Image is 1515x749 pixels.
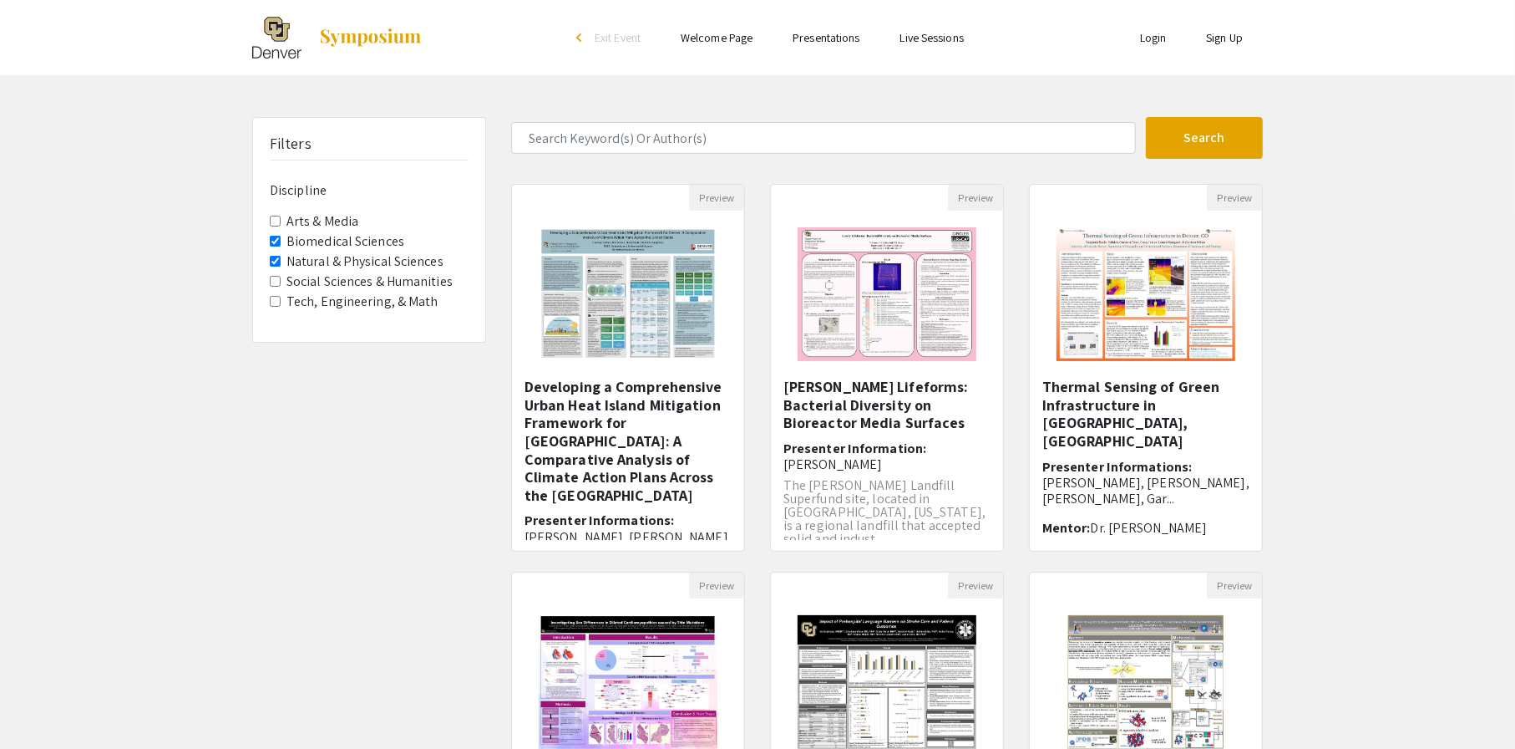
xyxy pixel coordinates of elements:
h5: [PERSON_NAME] Lifeforms: Bacterial Diversity on Bioreactor Media Surfaces [783,378,991,432]
span: Exit Event [595,30,641,45]
div: Open Presentation <p>Developing a Comprehensive Urban Heat Island Mitigation Framework for Denver... [511,184,745,552]
img: <p class="ql-align-center"><span style="color: rgb(35, 80, 120);">Thermal Sensing of Green Infras... [1040,211,1251,378]
span: [PERSON_NAME] [783,456,882,473]
a: The 2025 Research and Creative Activities Symposium (RaCAS) [252,17,423,59]
div: Open Presentation <p class="ql-align-center"><span style="color: rgb(35, 80, 120);">Thermal Sensi... [1029,184,1263,552]
a: Login [1140,30,1167,45]
a: Welcome Page [681,30,752,45]
a: Live Sessions [900,30,964,45]
button: Preview [948,185,1003,211]
h5: Thermal Sensing of Green Infrastructure in [GEOGRAPHIC_DATA], [GEOGRAPHIC_DATA] [1042,378,1249,450]
button: Preview [689,185,744,211]
iframe: Chat [13,674,71,736]
label: Natural & Physical Sciences [286,252,443,272]
img: The 2025 Research and Creative Activities Symposium (RaCAS) [252,17,301,59]
button: Preview [1207,573,1262,599]
h5: Developing a Comprehensive Urban Heat Island Mitigation Framework for [GEOGRAPHIC_DATA]: A Compar... [524,378,732,504]
h6: Presenter Information: [783,441,991,472]
button: Search [1146,117,1263,159]
a: Sign Up [1206,30,1243,45]
label: Arts & Media [286,211,358,232]
div: Open Presentation <p>Lowry Lifeforms: Bacterial Diversity on Bioreactor Media Surfaces</p> [770,184,1004,552]
input: Search Keyword(s) Or Author(s) [511,122,1136,154]
span: [PERSON_NAME], [PERSON_NAME], [PERSON_NAME], Gar... [1042,474,1249,507]
button: Preview [948,573,1003,599]
img: Symposium by ForagerOne [318,28,423,48]
label: Tech, Engineering, & Math [286,292,438,312]
h6: Presenter Informations: [524,512,732,577]
img: <p>Lowry Lifeforms: Bacterial Diversity on Bioreactor Media Surfaces</p> [781,211,992,378]
button: Preview [689,573,744,599]
h6: Presenter Informations: [1042,459,1249,507]
img: <p>Developing a Comprehensive Urban Heat Island Mitigation Framework for Denver: A Comparative An... [522,211,733,378]
p: The [PERSON_NAME] Landfill Superfund site, located in [GEOGRAPHIC_DATA], [US_STATE], is a regiona... [783,479,991,546]
button: Preview [1207,185,1262,211]
span: [PERSON_NAME], [PERSON_NAME], [PERSON_NAME], [PERSON_NAME]... [524,528,732,578]
label: Social Sciences & Humanities [286,272,453,292]
div: arrow_back_ios [576,33,586,43]
label: Biomedical Sciences [286,232,404,252]
a: Presentations [793,30,859,45]
span: Dr. [PERSON_NAME] [1091,519,1208,537]
h6: Discipline [270,182,469,198]
h5: Filters [270,135,312,153]
span: Mentor: [1042,519,1091,537]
